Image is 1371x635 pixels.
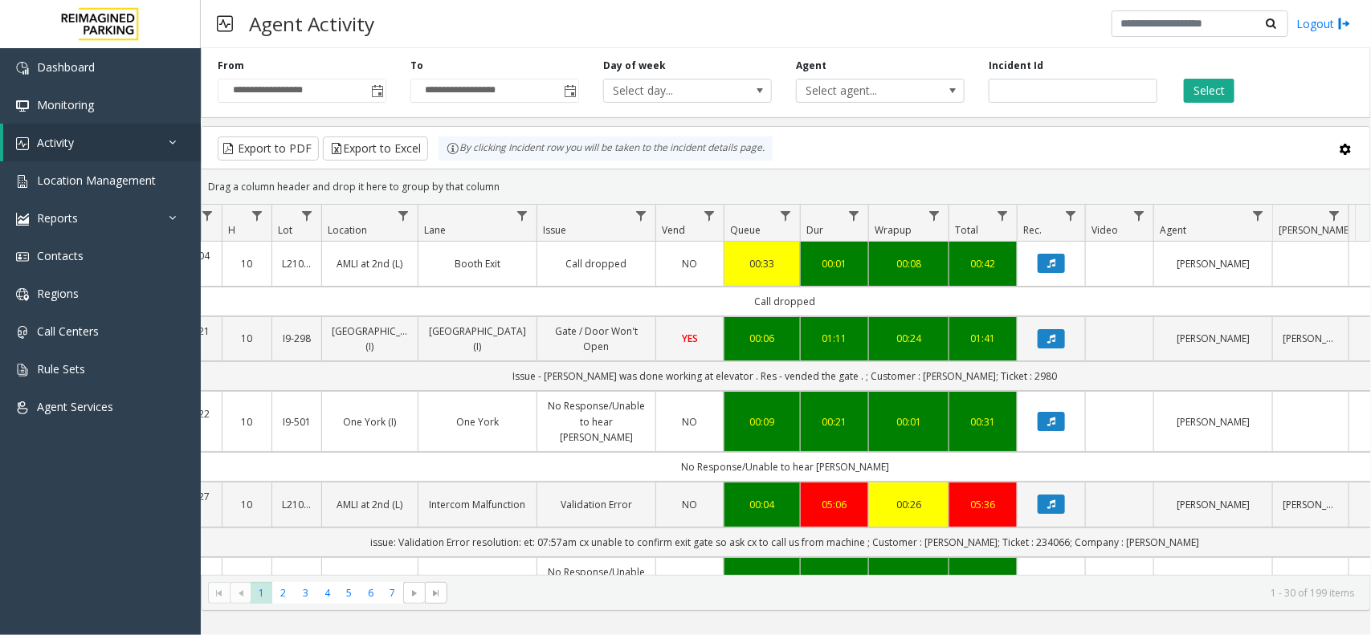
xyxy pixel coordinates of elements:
[251,582,272,604] span: Page 1
[16,137,29,150] img: 'icon'
[561,79,578,102] span: Toggle popup
[699,205,720,226] a: Vend Filter Menu
[393,205,414,226] a: Location Filter Menu
[16,175,29,188] img: 'icon'
[1279,223,1352,237] span: [PERSON_NAME]
[360,582,382,604] span: Page 6
[328,223,367,237] span: Location
[228,223,235,237] span: H
[37,399,113,414] span: Agent Services
[282,497,312,512] a: L21063800
[959,414,1007,429] div: 00:31
[202,173,1370,201] div: Drag a column header and drop it here to group by that column
[425,582,447,604] span: Go to the last page
[323,136,428,161] button: Export to Excel
[428,497,527,512] a: Intercom Malfunction
[272,582,294,604] span: Page 2
[232,256,262,271] a: 10
[16,250,29,263] img: 'icon'
[232,331,262,346] a: 10
[218,136,319,161] button: Export to PDF
[810,414,859,429] a: 00:21
[1128,205,1150,226] a: Video Filter Menu
[428,414,527,429] a: One York
[879,256,939,271] a: 00:08
[879,331,939,346] a: 00:24
[543,223,566,237] span: Issue
[282,256,312,271] a: L21063800
[278,223,292,237] span: Lot
[16,288,29,301] img: 'icon'
[439,136,773,161] div: By clicking Incident row you will be taken to the incident details page.
[775,205,797,226] a: Queue Filter Menu
[338,582,360,604] span: Page 5
[547,497,646,512] a: Validation Error
[1338,15,1351,32] img: logout
[202,205,1370,575] div: Data table
[197,205,218,226] a: Date Filter Menu
[810,497,859,512] div: 05:06
[989,59,1043,73] label: Incident Id
[1184,79,1234,103] button: Select
[797,79,930,102] span: Select agent...
[1091,223,1118,237] span: Video
[430,587,443,600] span: Go to the last page
[408,587,421,600] span: Go to the next page
[403,582,425,604] span: Go to the next page
[368,79,386,102] span: Toggle popup
[1160,223,1186,237] span: Agent
[666,331,714,346] a: YES
[1164,497,1263,512] a: [PERSON_NAME]
[37,97,94,112] span: Monitoring
[241,4,382,43] h3: Agent Activity
[1164,256,1263,271] a: [PERSON_NAME]
[547,398,646,445] a: No Response/Unable to hear [PERSON_NAME]
[457,586,1354,600] kendo-pager-info: 1 - 30 of 199 items
[232,497,262,512] a: 10
[734,497,790,512] div: 00:04
[16,62,29,75] img: 'icon'
[316,582,338,604] span: Page 4
[662,223,685,237] span: Vend
[959,497,1007,512] a: 05:36
[37,324,99,339] span: Call Centers
[666,497,714,512] a: NO
[282,414,312,429] a: I9-501
[879,497,939,512] a: 00:26
[1283,497,1339,512] a: [PERSON_NAME]
[447,142,459,155] img: infoIcon.svg
[295,582,316,604] span: Page 3
[428,256,527,271] a: Booth Exit
[16,100,29,112] img: 'icon'
[1060,205,1082,226] a: Rec. Filter Menu
[547,256,646,271] a: Call dropped
[734,331,790,346] a: 00:06
[959,256,1007,271] a: 00:42
[843,205,865,226] a: Dur Filter Menu
[332,497,408,512] a: AMLI at 2nd (L)
[428,324,527,354] a: [GEOGRAPHIC_DATA] (I)
[512,205,533,226] a: Lane Filter Menu
[683,498,698,511] span: NO
[734,414,790,429] div: 00:09
[879,414,939,429] a: 00:01
[16,401,29,414] img: 'icon'
[296,205,318,226] a: Lot Filter Menu
[247,205,268,226] a: H Filter Menu
[730,223,761,237] span: Queue
[37,210,78,226] span: Reports
[1164,414,1263,429] a: [PERSON_NAME]
[1023,223,1042,237] span: Rec.
[810,331,859,346] a: 01:11
[1283,331,1339,346] a: [PERSON_NAME]
[37,59,95,75] span: Dashboard
[734,256,790,271] a: 00:33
